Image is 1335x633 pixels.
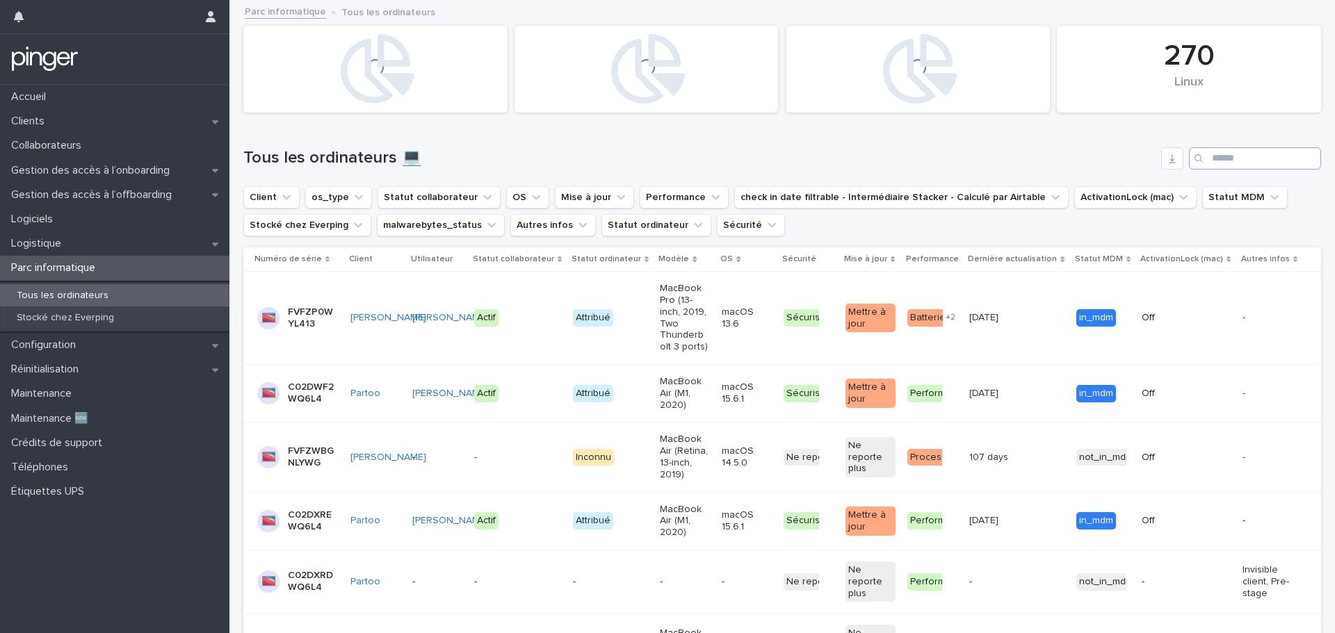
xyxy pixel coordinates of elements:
[784,449,860,466] div: Ne reporte plus
[722,445,771,469] p: macOS 14.5.0
[350,388,380,400] a: Partoo
[784,385,829,402] div: Sécurisé
[412,452,462,463] p: -
[412,576,462,588] p: -
[720,252,733,267] p: OS
[1076,449,1136,466] div: not_in_mdm
[907,512,962,529] div: Performant
[906,252,959,267] p: Performance
[845,379,895,408] div: Mettre à jour
[784,512,829,529] div: Sécurisé
[573,385,613,402] div: Attribué
[1076,512,1116,529] div: in_mdm
[555,186,634,208] button: Mise à jour
[1243,564,1292,599] p: Invisible client, Pre-stage
[243,364,1321,422] tr: C02DWF2WQ6L4Partoo [PERSON_NAME] ActifAttribuéMacBook Air (M1, 2020)macOS 15.6.1SécuriséMettre à ...
[6,188,183,202] p: Gestion des accès à l’offboarding
[350,576,380,588] a: Partoo
[722,306,771,330] p: macOS 13.6
[412,515,488,527] a: [PERSON_NAME]
[6,338,87,352] p: Configuration
[844,252,887,267] p: Mise à jour
[968,252,1057,267] p: Dernière actualisation
[660,376,709,411] p: MacBook Air (M1, 2020)
[1074,186,1197,208] button: ActivationLock (mac)
[660,283,709,353] p: MacBook Pro (13-inch, 2019, Two Thunderbolt 3 ports)
[1076,309,1116,327] div: in_mdm
[1076,573,1136,591] div: not_in_mdm
[640,186,729,208] button: Performance
[969,449,1011,463] p: 107 days
[1140,252,1223,267] p: ActivationLock (mac)
[573,309,613,327] div: Attribué
[969,573,975,588] p: -
[254,252,322,267] p: Numéro de série
[1243,388,1292,400] p: -
[782,252,816,267] p: Sécurité
[6,461,79,474] p: Téléphones
[6,139,92,152] p: Collaborateurs
[474,309,499,327] div: Actif
[845,507,895,536] div: Mettre à jour
[243,550,1321,613] tr: C02DXRDWQ6L4Partoo -----Ne reporte plusNe reporte plusPerformant-- not_in_mdm-Invisible client, P...
[1189,147,1321,170] input: Search
[1241,252,1290,267] p: Autres infos
[243,148,1156,168] h1: Tous les ordinateurs 💻
[474,512,499,529] div: Actif
[1243,312,1292,324] p: -
[11,45,79,73] img: mTgBEunGTSyRkCgitkcU
[243,214,371,236] button: Stocké chez Everping
[1081,75,1297,104] div: Linux
[412,312,488,324] a: [PERSON_NAME]
[1142,576,1191,588] p: -
[378,186,501,208] button: Statut collaborateur
[845,561,895,602] div: Ne reporte plus
[6,387,83,400] p: Maintenance
[288,445,337,469] p: FVFZWBGNLYWG
[907,449,964,466] div: Processeur
[412,388,488,400] a: [PERSON_NAME]
[601,214,711,236] button: Statut ordinateur
[6,90,57,104] p: Accueil
[288,509,337,533] p: C02DXREWQ6L4
[6,164,181,177] p: Gestion des accès à l’onboarding
[350,452,426,463] a: [PERSON_NAME]
[506,186,549,208] button: OS
[907,385,962,402] div: Performant
[1081,39,1297,74] div: 270
[350,312,426,324] a: [PERSON_NAME]
[1243,515,1292,527] p: -
[969,385,1001,400] p: [DATE]
[243,186,300,208] button: Client
[784,573,860,591] div: Ne reporte plus
[845,304,895,333] div: Mettre à jour
[288,381,337,405] p: C02DWF2WQ6L4
[6,213,64,226] p: Logiciels
[349,252,373,267] p: Client
[1076,385,1116,402] div: in_mdm
[660,576,709,588] p: -
[6,363,90,376] p: Réinitialisation
[350,515,380,527] a: Partoo
[243,422,1321,492] tr: FVFZWBGNLYWG[PERSON_NAME] --InconnuMacBook Air (Retina, 13-inch, 2019)macOS 14.5.0Ne reporte plus...
[243,272,1321,365] tr: FVFZP0WYL413[PERSON_NAME] [PERSON_NAME] ActifAttribuéMacBook Pro (13-inch, 2019, Two Thunderbolt ...
[722,381,771,405] p: macOS 15.6.1
[288,306,337,330] p: FVFZP0WYL413
[946,313,955,322] span: + 2
[510,214,596,236] button: Autres infos
[1075,252,1123,267] p: Statut MDM
[1142,388,1191,400] p: Off
[969,309,1001,324] p: [DATE]
[1142,452,1191,463] p: Off
[1243,452,1292,463] p: -
[907,573,962,591] div: Performant
[288,570,337,593] p: C02DXRDWQ6L4
[411,252,453,267] p: Utilisateur
[341,3,435,19] p: Tous les ordinateurs
[6,485,95,498] p: Étiquettes UPS
[6,312,125,324] p: Stocké chez Everping
[305,186,372,208] button: os_type
[784,309,829,327] div: Sécurisé
[245,3,326,19] a: Parc informatique
[969,512,1001,527] p: [DATE]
